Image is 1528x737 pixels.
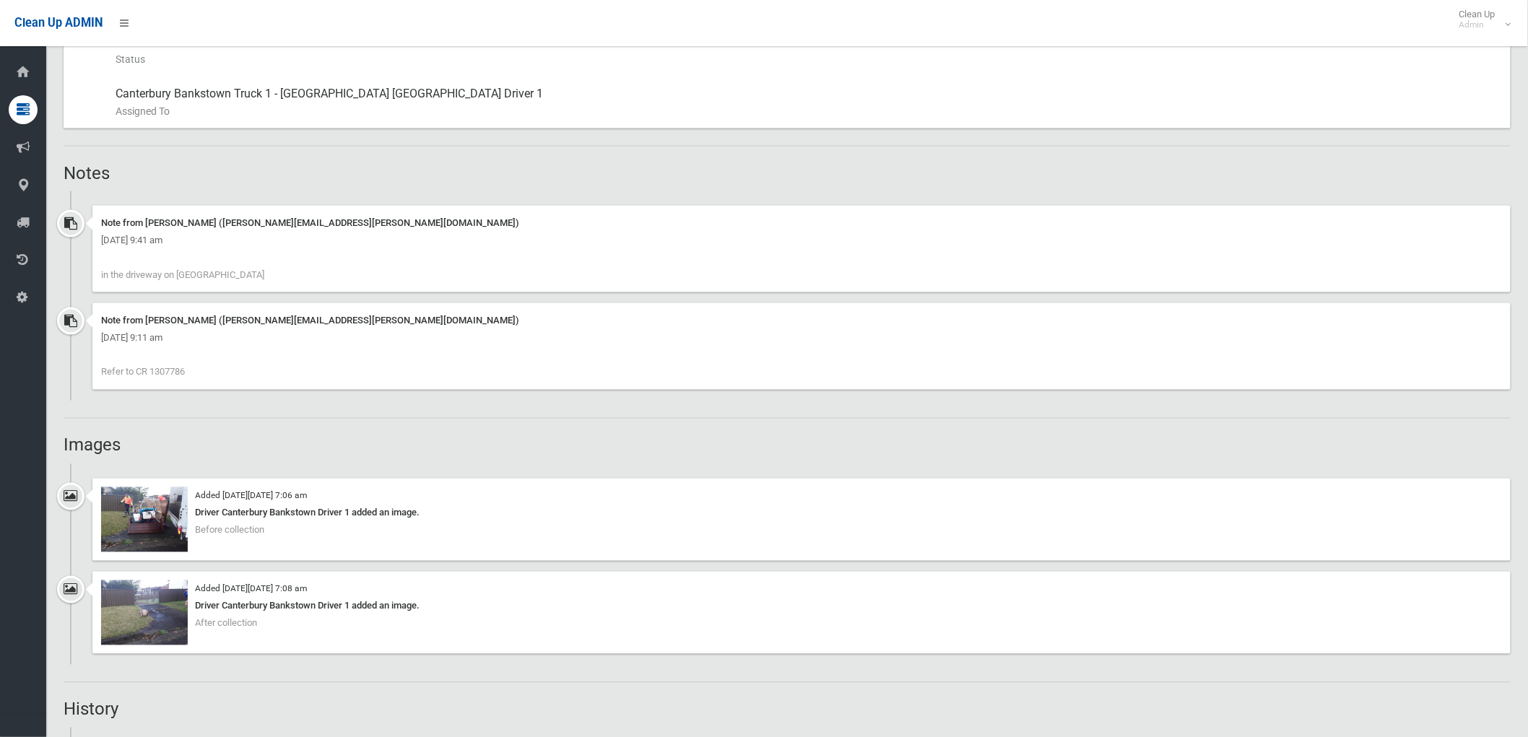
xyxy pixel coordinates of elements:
h2: Notes [64,164,1511,183]
img: 2025-08-1407.06.178625440141571708481.jpg [101,487,188,552]
small: Status [116,51,1499,68]
small: Added [DATE][DATE] 7:06 am [195,491,307,501]
img: 2025-08-1407.08.03299247641641488979.jpg [101,580,188,645]
small: Assigned To [116,103,1499,120]
div: Collected [116,25,1499,77]
span: Clean Up ADMIN [14,16,103,30]
div: [DATE] 9:41 am [101,232,1502,249]
h2: Images [64,436,1511,455]
div: Driver Canterbury Bankstown Driver 1 added an image. [101,505,1502,522]
div: Canterbury Bankstown Truck 1 - [GEOGRAPHIC_DATA] [GEOGRAPHIC_DATA] Driver 1 [116,77,1499,128]
small: Added [DATE][DATE] 7:08 am [195,584,307,594]
div: Note from [PERSON_NAME] ([PERSON_NAME][EMAIL_ADDRESS][PERSON_NAME][DOMAIN_NAME]) [101,312,1502,329]
div: [DATE] 9:11 am [101,329,1502,346]
small: Admin [1459,19,1496,30]
div: Note from [PERSON_NAME] ([PERSON_NAME][EMAIL_ADDRESS][PERSON_NAME][DOMAIN_NAME]) [101,214,1502,232]
span: After collection [195,618,257,629]
div: Driver Canterbury Bankstown Driver 1 added an image. [101,598,1502,615]
span: Before collection [195,525,264,536]
span: in the driveway on [GEOGRAPHIC_DATA] [101,269,264,280]
span: Clean Up [1452,9,1510,30]
h2: History [64,700,1511,719]
span: Refer to CR 1307786 [101,367,185,378]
